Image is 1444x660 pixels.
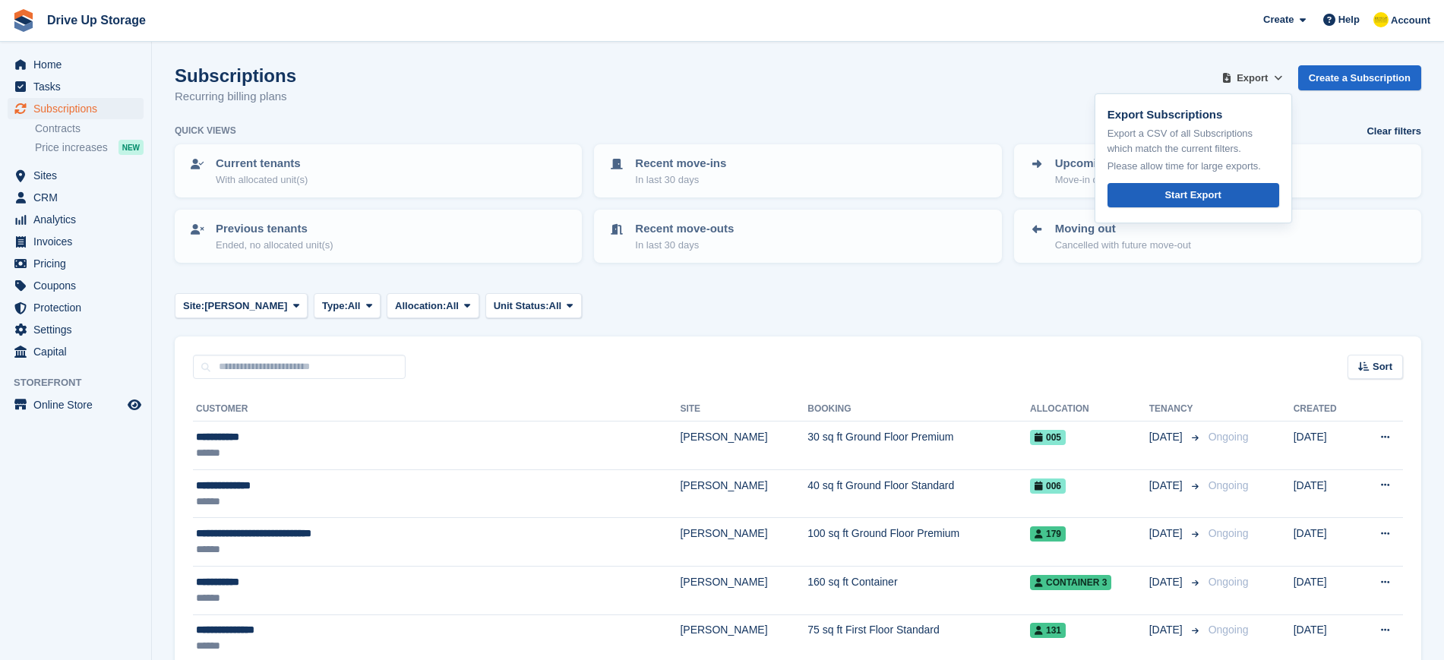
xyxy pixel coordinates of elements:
a: Current tenants With allocated unit(s) [176,146,580,196]
a: menu [8,394,144,415]
span: Capital [33,341,125,362]
p: With allocated unit(s) [216,172,308,188]
span: [PERSON_NAME] [204,298,287,314]
span: Ongoing [1209,527,1249,539]
button: Unit Status: All [485,293,582,318]
p: Recent move-ins [635,155,726,172]
button: Type: All [314,293,381,318]
img: stora-icon-8386f47178a22dfd0bd8f6a31ec36ba5ce8667c1dd55bd0f319d3a0aa187defe.svg [12,9,35,32]
h1: Subscriptions [175,65,296,86]
span: CRM [33,187,125,208]
p: Move-in date > [DATE] [1055,172,1164,188]
p: Export a CSV of all Subscriptions which match the current filters. [1107,126,1279,156]
span: Price increases [35,141,108,155]
a: menu [8,98,144,119]
a: menu [8,275,144,296]
a: Start Export [1107,183,1279,208]
p: Current tenants [216,155,308,172]
span: Ongoing [1209,624,1249,636]
a: menu [8,341,144,362]
span: 179 [1030,526,1066,542]
a: menu [8,231,144,252]
span: All [446,298,459,314]
p: In last 30 days [635,238,734,253]
span: Settings [33,319,125,340]
p: Recent move-outs [635,220,734,238]
span: All [549,298,562,314]
button: Allocation: All [387,293,479,318]
td: [PERSON_NAME] [680,469,807,518]
span: Site: [183,298,204,314]
button: Export [1219,65,1286,90]
th: Created [1294,397,1357,422]
td: [DATE] [1294,518,1357,567]
span: Subscriptions [33,98,125,119]
div: Start Export [1164,188,1221,203]
span: Allocation: [395,298,446,314]
a: Price increases NEW [35,139,144,156]
a: menu [8,54,144,75]
p: Upcoming move-ins [1055,155,1164,172]
span: Sort [1373,359,1392,374]
td: [PERSON_NAME] [680,422,807,470]
span: Tasks [33,76,125,97]
td: [PERSON_NAME] [680,566,807,614]
span: 006 [1030,478,1066,494]
th: Allocation [1030,397,1149,422]
a: menu [8,209,144,230]
a: menu [8,297,144,318]
span: Ongoing [1209,431,1249,443]
span: Ongoing [1209,479,1249,491]
span: Home [33,54,125,75]
span: Sites [33,165,125,186]
a: menu [8,165,144,186]
td: 160 sq ft Container [807,566,1030,614]
span: All [348,298,361,314]
span: 131 [1030,623,1066,638]
span: Account [1391,13,1430,28]
a: Previous tenants Ended, no allocated unit(s) [176,211,580,261]
p: Recurring billing plans [175,88,296,106]
th: Customer [193,397,680,422]
th: Site [680,397,807,422]
td: [PERSON_NAME] [680,518,807,567]
p: Cancelled with future move-out [1055,238,1191,253]
p: Moving out [1055,220,1191,238]
span: [DATE] [1149,478,1186,494]
span: [DATE] [1149,574,1186,590]
a: Recent move-outs In last 30 days [596,211,1000,261]
a: menu [8,319,144,340]
span: Online Store [33,394,125,415]
a: Drive Up Storage [41,8,152,33]
span: 005 [1030,430,1066,445]
td: [DATE] [1294,422,1357,470]
span: Unit Status: [494,298,549,314]
span: Create [1263,12,1294,27]
th: Tenancy [1149,397,1202,422]
td: 30 sq ft Ground Floor Premium [807,422,1030,470]
p: Ended, no allocated unit(s) [216,238,333,253]
button: Site: [PERSON_NAME] [175,293,308,318]
span: Ongoing [1209,576,1249,588]
td: [DATE] [1294,566,1357,614]
th: Booking [807,397,1030,422]
span: Protection [33,297,125,318]
p: Previous tenants [216,220,333,238]
td: 100 sq ft Ground Floor Premium [807,518,1030,567]
a: Moving out Cancelled with future move-out [1016,211,1420,261]
span: [DATE] [1149,429,1186,445]
a: Create a Subscription [1298,65,1421,90]
span: Storefront [14,375,151,390]
div: NEW [118,140,144,155]
img: Crispin Vitoria [1373,12,1389,27]
td: [DATE] [1294,469,1357,518]
span: Coupons [33,275,125,296]
span: Invoices [33,231,125,252]
h6: Quick views [175,124,236,137]
a: Upcoming move-ins Move-in date > [DATE] [1016,146,1420,196]
span: Pricing [33,253,125,274]
a: menu [8,187,144,208]
p: Please allow time for large exports. [1107,159,1279,174]
p: Export Subscriptions [1107,106,1279,124]
a: Preview store [125,396,144,414]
